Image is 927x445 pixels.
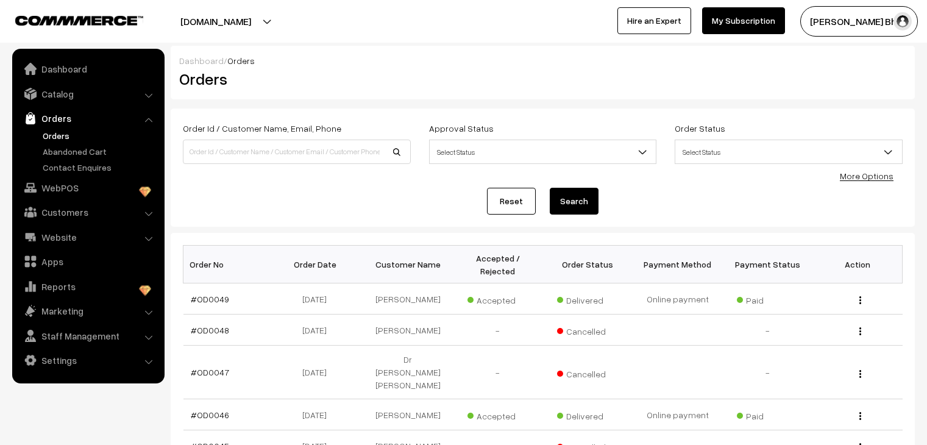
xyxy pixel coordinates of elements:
[859,412,861,420] img: Menu
[840,171,893,181] a: More Options
[273,283,363,315] td: [DATE]
[453,246,543,283] th: Accepted / Rejected
[557,365,618,380] span: Cancelled
[179,54,906,67] div: /
[467,407,528,422] span: Accepted
[557,407,618,422] span: Delivered
[363,246,453,283] th: Customer Name
[15,300,160,322] a: Marketing
[429,122,494,135] label: Approval Status
[40,161,160,174] a: Contact Enquires
[273,399,363,430] td: [DATE]
[812,246,903,283] th: Action
[702,7,785,34] a: My Subscription
[723,346,813,399] td: -
[15,58,160,80] a: Dashboard
[363,399,453,430] td: [PERSON_NAME]
[227,55,255,66] span: Orders
[15,201,160,223] a: Customers
[15,16,143,25] img: COMMMERCE
[723,315,813,346] td: -
[737,291,798,307] span: Paid
[675,141,902,163] span: Select Status
[363,315,453,346] td: [PERSON_NAME]
[15,226,160,248] a: Website
[550,188,598,215] button: Search
[273,246,363,283] th: Order Date
[183,122,341,135] label: Order Id / Customer Name, Email, Phone
[617,7,691,34] a: Hire an Expert
[191,325,229,335] a: #OD0048
[557,291,618,307] span: Delivered
[633,399,723,430] td: Online payment
[487,188,536,215] a: Reset
[859,370,861,378] img: Menu
[273,346,363,399] td: [DATE]
[453,315,543,346] td: -
[179,55,224,66] a: Dashboard
[40,145,160,158] a: Abandoned Cart
[183,140,411,164] input: Order Id / Customer Name / Customer Email / Customer Phone
[675,140,903,164] span: Select Status
[429,140,657,164] span: Select Status
[430,141,656,163] span: Select Status
[800,6,918,37] button: [PERSON_NAME] Bha…
[15,83,160,105] a: Catalog
[191,410,229,420] a: #OD0046
[543,246,633,283] th: Order Status
[453,346,543,399] td: -
[363,283,453,315] td: [PERSON_NAME]
[557,322,618,338] span: Cancelled
[737,407,798,422] span: Paid
[15,12,122,27] a: COMMMERCE
[15,251,160,272] a: Apps
[191,367,229,377] a: #OD0047
[859,296,861,304] img: Menu
[179,69,410,88] h2: Orders
[633,283,723,315] td: Online payment
[40,129,160,142] a: Orders
[893,12,912,30] img: user
[183,246,274,283] th: Order No
[138,6,294,37] button: [DOMAIN_NAME]
[15,177,160,199] a: WebPOS
[723,246,813,283] th: Payment Status
[15,107,160,129] a: Orders
[191,294,229,304] a: #OD0049
[859,327,861,335] img: Menu
[15,349,160,371] a: Settings
[273,315,363,346] td: [DATE]
[675,122,725,135] label: Order Status
[15,325,160,347] a: Staff Management
[633,246,723,283] th: Payment Method
[467,291,528,307] span: Accepted
[15,276,160,297] a: Reports
[363,346,453,399] td: Dr [PERSON_NAME] [PERSON_NAME]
